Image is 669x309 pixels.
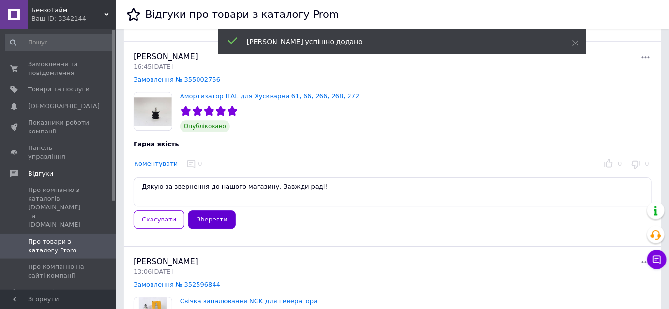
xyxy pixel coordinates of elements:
span: Відгуки [28,169,53,178]
button: Чат з покупцем [647,250,667,269]
span: Опубліковано [180,120,230,132]
textarea: Дякую за звернення до нашого магазину. Завжди раді! [134,177,652,206]
a: Замовлення № 352596844 [134,281,220,288]
div: [PERSON_NAME] успішно додано [247,37,548,46]
span: Панель управління [28,144,90,161]
span: Про компанію на сайті компанії [28,263,90,280]
span: Гарна якість [134,140,179,147]
a: Свічка запалювання NGK для генератора [180,297,318,305]
input: Пошук [5,34,114,51]
span: Показники роботи компанії [28,118,90,136]
a: Амортизатор ITAL для Хускварна 61, 66, 266, 268, 272 [180,92,360,100]
span: [PERSON_NAME] [134,257,198,266]
span: Покупці [28,288,54,296]
span: Товари та послуги [28,85,90,94]
span: 13:06[DATE] [134,268,173,275]
img: Амортизатор ITAL для Хускварна 61, 66, 266, 268, 272 [134,92,172,130]
a: Замовлення № 355002756 [134,76,220,83]
span: 16:45[DATE] [134,63,173,70]
span: [DEMOGRAPHIC_DATA] [28,102,100,111]
span: Про товари з каталогу Prom [28,237,90,255]
span: Про компанію з каталогів [DOMAIN_NAME] та [DOMAIN_NAME] [28,186,90,230]
span: [PERSON_NAME] [134,52,198,61]
button: Коментувати [134,159,178,169]
button: Скасувати [134,210,184,229]
button: Зберегти [188,210,235,229]
h1: Відгуки про товари з каталогу Prom [145,9,339,20]
span: БензоТайм [31,6,104,15]
div: Ваш ID: 3342144 [31,15,116,23]
span: Замовлення та повідомлення [28,60,90,77]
